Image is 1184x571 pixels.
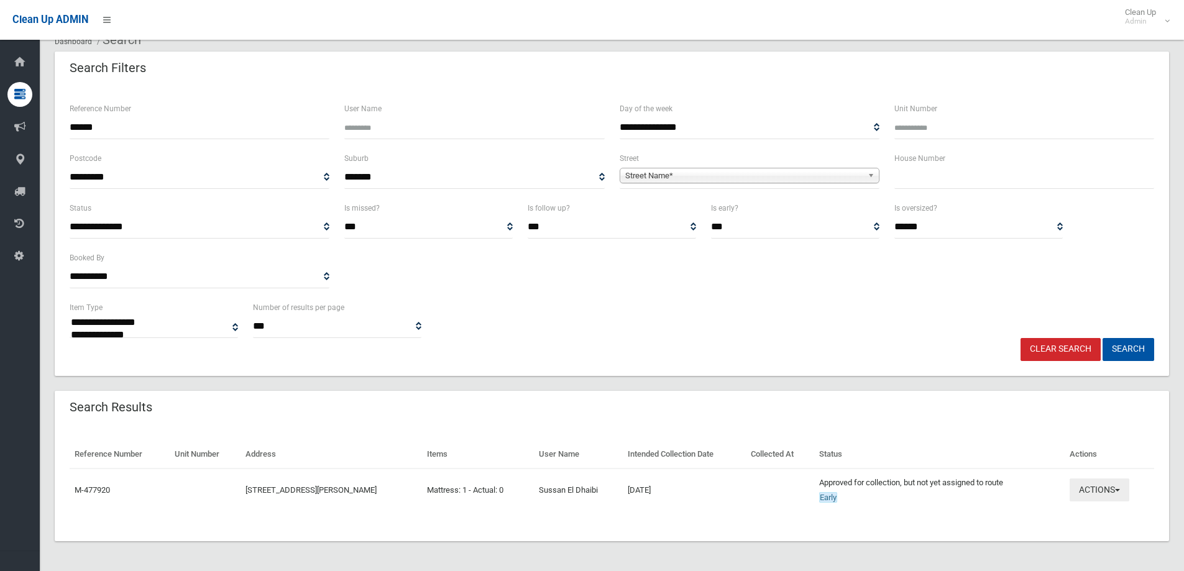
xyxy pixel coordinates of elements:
label: Postcode [70,152,101,165]
button: Actions [1070,478,1129,501]
a: Clear Search [1021,338,1101,361]
th: Collected At [746,441,814,468]
label: User Name [344,102,382,116]
label: Street [620,152,639,165]
td: Sussan El Dhaibi [534,468,623,511]
a: M-477920 [75,485,110,495]
td: Mattress: 1 - Actual: 0 [422,468,533,511]
span: Street Name* [625,168,863,183]
label: Is early? [711,201,738,215]
label: Reference Number [70,102,131,116]
th: Intended Collection Date [623,441,746,468]
td: [DATE] [623,468,746,511]
th: Status [814,441,1064,468]
header: Search Results [55,395,167,419]
label: Is oversized? [894,201,937,215]
label: Status [70,201,91,215]
label: Booked By [70,251,104,265]
a: [STREET_ADDRESS][PERSON_NAME] [246,485,377,495]
label: Item Type [70,301,103,314]
button: Search [1103,338,1154,361]
label: Is follow up? [528,201,570,215]
label: Day of the week [620,102,672,116]
label: Suburb [344,152,369,165]
label: Unit Number [894,102,937,116]
small: Admin [1125,17,1156,26]
span: Clean Up ADMIN [12,14,88,25]
span: Clean Up [1119,7,1168,26]
span: Early [819,492,837,503]
th: Items [422,441,533,468]
th: Actions [1065,441,1155,468]
label: House Number [894,152,945,165]
header: Search Filters [55,56,161,80]
label: Number of results per page [253,301,344,314]
label: Is missed? [344,201,380,215]
td: Approved for collection, but not yet assigned to route [814,468,1064,511]
th: Address [241,441,423,468]
li: Search [94,29,141,52]
a: Dashboard [55,37,92,46]
th: Reference Number [70,441,170,468]
th: Unit Number [170,441,240,468]
th: User Name [534,441,623,468]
